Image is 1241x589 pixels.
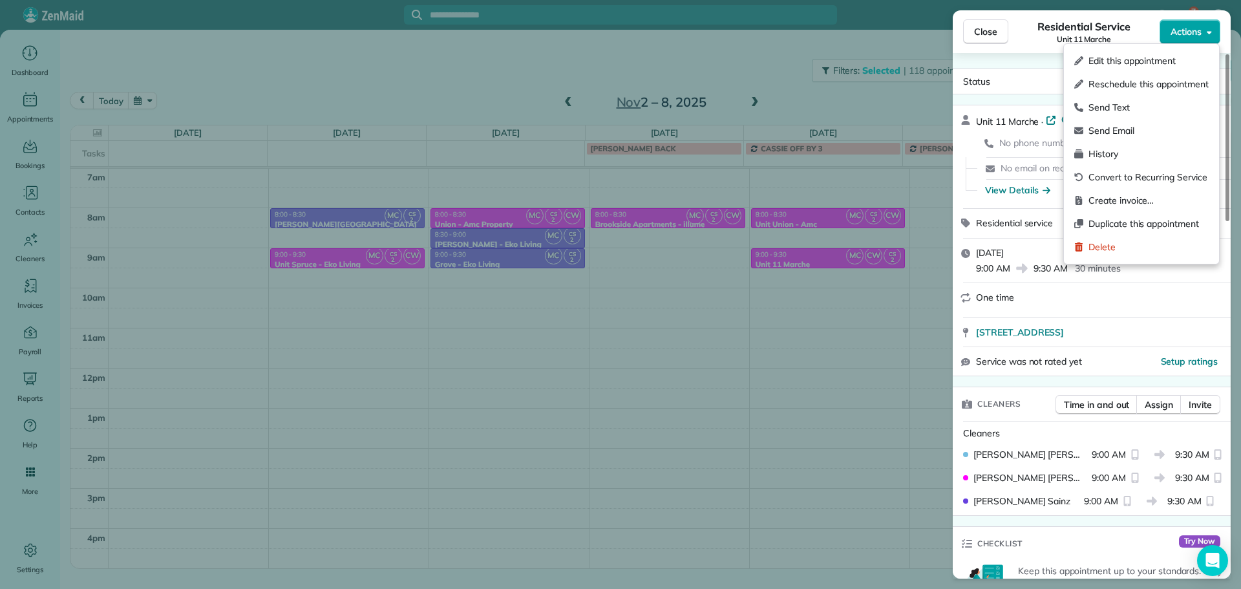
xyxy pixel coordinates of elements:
[1197,545,1228,576] div: Open Intercom Messenger
[963,19,1008,44] button: Close
[976,292,1014,303] span: One time
[973,448,1087,461] span: [PERSON_NAME] [PERSON_NAME]
[1088,78,1209,91] span: Reschedule this appointment
[1064,398,1129,411] span: Time in and out
[1084,495,1118,508] span: 9:00 AM
[1180,395,1220,414] button: Invite
[1088,147,1209,160] span: History
[1088,54,1209,67] span: Edit this appointment
[1046,113,1114,126] a: Open profile
[1057,34,1111,45] span: Unit 11 Marche
[1175,471,1209,484] span: 9:30 AM
[1088,124,1209,137] span: Send Email
[976,326,1223,339] a: [STREET_ADDRESS]
[1189,398,1212,411] span: Invite
[1075,262,1121,275] p: 30 minutes
[1088,101,1209,114] span: Send Text
[1161,356,1218,367] span: Setup ratings
[1001,162,1078,174] span: No email on record
[1167,495,1202,508] span: 9:30 AM
[1171,25,1202,38] span: Actions
[1061,113,1114,126] span: Open profile
[976,116,1039,127] span: Unit 11 Marche
[985,184,1050,197] button: View Details
[1039,116,1046,127] span: ·
[974,25,997,38] span: Close
[977,398,1021,411] span: Cleaners
[1136,395,1182,414] button: Assign
[1088,194,1209,207] span: Create invoice…
[1175,448,1209,461] span: 9:30 AM
[1092,471,1126,484] span: 9:00 AM
[1088,241,1209,253] span: Delete
[1088,217,1209,230] span: Duplicate this appointment
[1037,19,1130,34] span: Residential Service
[976,355,1082,369] span: Service was not rated yet
[976,262,1010,275] span: 9:00 AM
[976,217,1053,229] span: Residential service
[973,471,1087,484] span: [PERSON_NAME] [PERSON_NAME]-German
[1092,448,1126,461] span: 9:00 AM
[1034,262,1068,275] span: 9:30 AM
[1088,171,1209,184] span: Convert to Recurring Service
[1055,395,1138,414] button: Time in and out
[999,137,1115,149] span: No phone number on record
[963,76,990,87] span: Status
[963,427,1000,439] span: Cleaners
[1161,355,1218,368] button: Setup ratings
[977,537,1023,550] span: Checklist
[976,247,1004,259] span: [DATE]
[1179,535,1220,548] span: Try Now
[973,495,1070,508] span: [PERSON_NAME] Sainz
[1145,398,1173,411] span: Assign
[976,326,1064,339] span: [STREET_ADDRESS]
